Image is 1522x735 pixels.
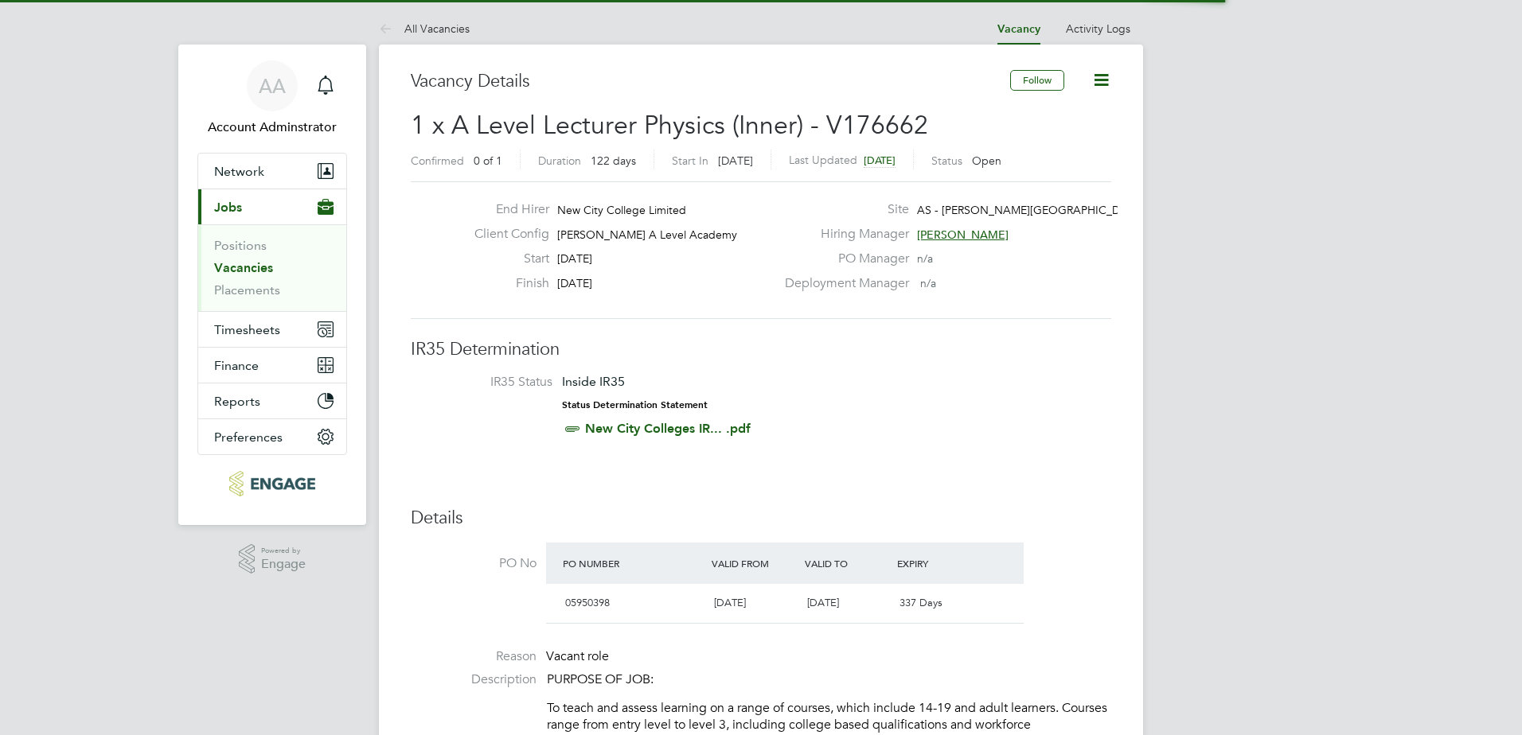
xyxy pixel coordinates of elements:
span: Open [972,154,1001,168]
span: [DATE] [557,251,592,266]
button: Finance [198,348,346,383]
div: Valid From [708,549,801,577]
a: Vacancy [997,22,1040,36]
a: Positions [214,238,267,253]
span: Preferences [214,430,283,445]
span: Inside IR35 [562,374,625,389]
label: Deployment Manager [775,275,909,292]
span: 05950398 [565,596,610,609]
label: Hiring Manager [775,226,909,243]
a: Powered byEngage [239,544,306,574]
h3: Details [411,507,1111,530]
h3: IR35 Determination [411,338,1111,361]
label: Start In [672,154,708,168]
strong: Status Determination Statement [562,399,708,410]
span: 337 Days [900,596,942,609]
span: [DATE] [807,596,839,609]
span: AS - [PERSON_NAME][GEOGRAPHIC_DATA] [917,203,1145,217]
span: [DATE] [714,596,746,609]
label: PO No [411,555,537,572]
label: Reason [411,648,537,665]
span: [DATE] [557,276,592,290]
span: Vacant role [546,648,609,664]
a: Vacancies [214,260,273,275]
span: Engage [261,558,306,571]
span: Finance [214,358,259,373]
span: n/a [920,276,936,290]
label: Finish [462,275,549,292]
span: Jobs [214,200,242,215]
label: IR35 Status [427,374,552,391]
span: Timesheets [214,322,280,337]
span: New City College Limited [557,203,686,217]
span: Powered by [261,544,306,558]
div: Valid To [801,549,894,577]
span: Reports [214,394,260,409]
nav: Main navigation [178,45,366,525]
span: [DATE] [864,154,896,167]
button: Follow [1010,70,1064,91]
span: 1 x A Level Lecturer Physics (Inner) - V176662 [411,110,928,141]
span: [PERSON_NAME] A Level Academy [557,227,737,242]
button: Jobs [198,189,346,224]
a: Activity Logs [1066,21,1130,36]
label: PO Manager [775,251,909,267]
a: Placements [214,282,280,297]
button: Network [198,154,346,189]
span: 122 days [591,154,636,168]
button: Reports [198,383,346,418]
img: protocol-logo-retina.png [229,471,314,496]
label: End Hirer [462,201,549,218]
label: Last Updated [789,153,857,167]
div: Expiry [893,549,986,577]
label: Duration [538,154,581,168]
button: Timesheets [198,312,346,347]
a: New City Colleges IR... .pdf [585,421,751,436]
span: [DATE] [718,154,753,168]
label: Start [462,251,549,267]
a: All Vacancies [379,21,470,36]
span: AA [259,76,286,96]
span: n/a [917,251,933,266]
button: Preferences [198,419,346,454]
label: Confirmed [411,154,464,168]
div: PO Number [559,549,708,577]
h3: Vacancy Details [411,70,1010,93]
span: Network [214,164,264,179]
label: Status [931,154,962,168]
span: 0 of 1 [474,154,502,168]
p: PURPOSE OF JOB: [547,671,1111,688]
label: Site [775,201,909,218]
label: Description [411,671,537,688]
span: Account Adminstrator [197,118,347,137]
label: Client Config [462,226,549,243]
span: [PERSON_NAME] [917,227,1009,242]
a: Go to home page [197,471,347,496]
a: AAAccount Adminstrator [197,60,347,137]
div: Jobs [198,224,346,311]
